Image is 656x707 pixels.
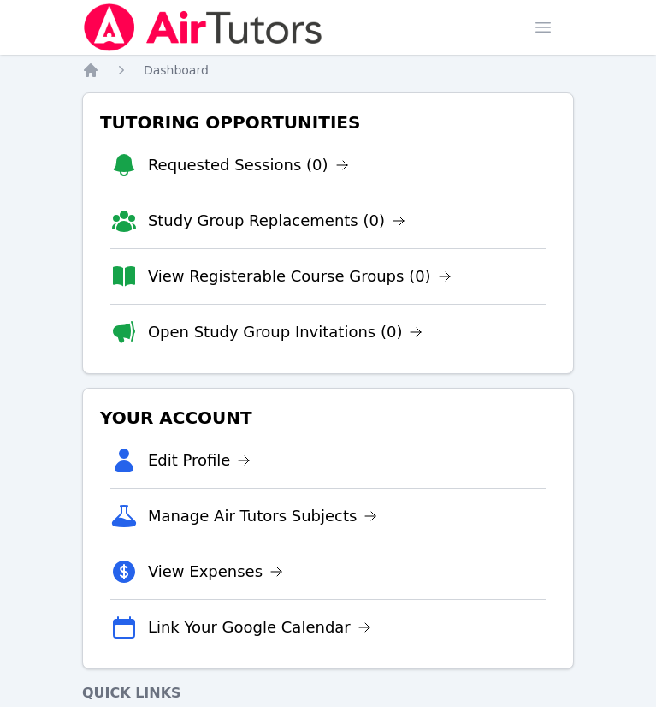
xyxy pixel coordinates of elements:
a: Dashboard [144,62,209,79]
h4: Quick Links [82,683,574,704]
a: Requested Sessions (0) [148,153,349,177]
a: Edit Profile [148,449,251,472]
a: View Registerable Course Groups (0) [148,264,452,288]
a: Study Group Replacements (0) [148,209,405,233]
a: Manage Air Tutors Subjects [148,504,378,528]
a: Link Your Google Calendar [148,615,371,639]
a: Open Study Group Invitations (0) [148,320,423,344]
img: Air Tutors [82,3,324,51]
span: Dashboard [144,63,209,77]
a: View Expenses [148,560,283,584]
nav: Breadcrumb [82,62,574,79]
h3: Tutoring Opportunities [97,107,559,138]
h3: Your Account [97,402,559,433]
